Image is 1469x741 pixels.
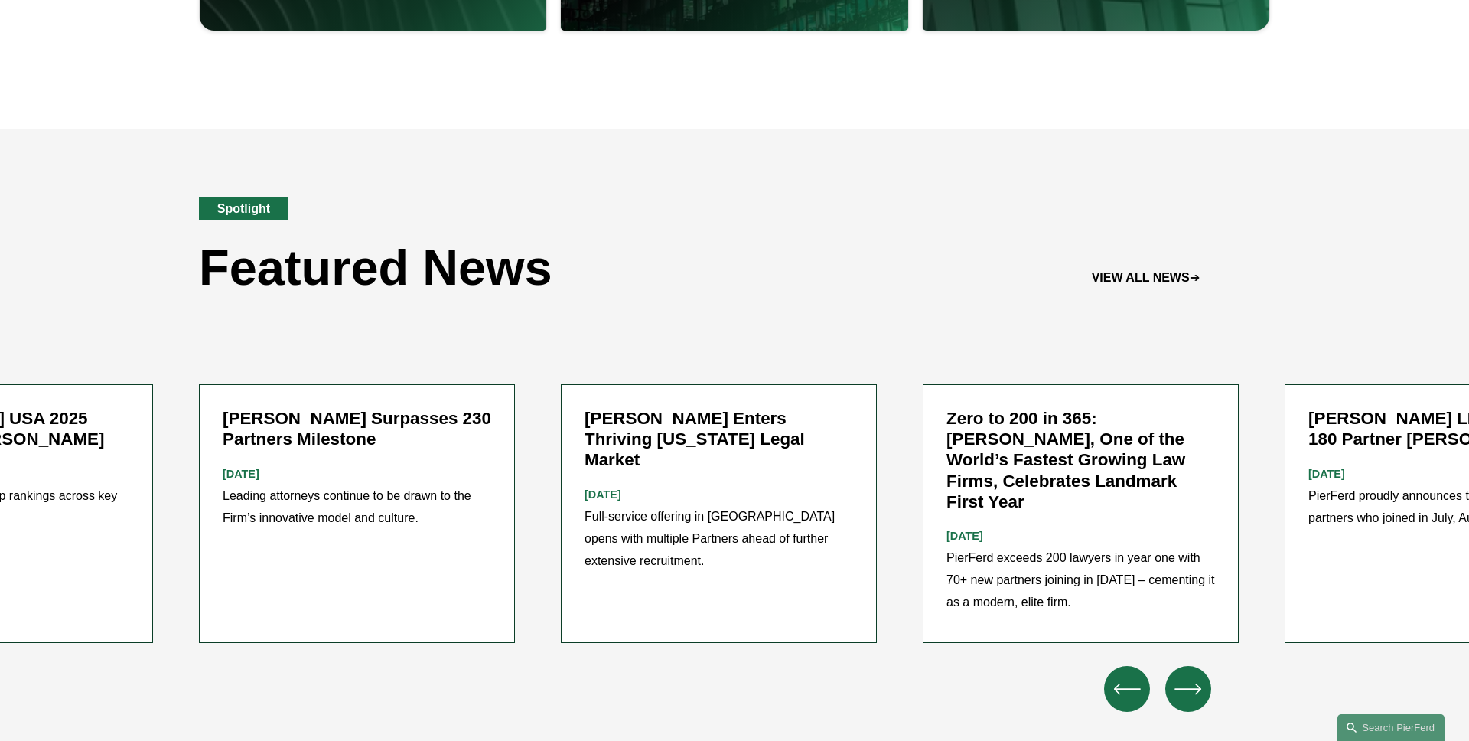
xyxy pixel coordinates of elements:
[1165,666,1211,712] button: Next
[199,243,552,293] h2: Featured News
[1337,714,1445,741] a: Search this site
[1092,271,1200,284] a: VIEW ALL NEWS➔
[1104,666,1150,712] button: Previous
[217,202,270,215] strong: Spotlight
[1092,271,1190,284] strong: VIEW ALL NEWS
